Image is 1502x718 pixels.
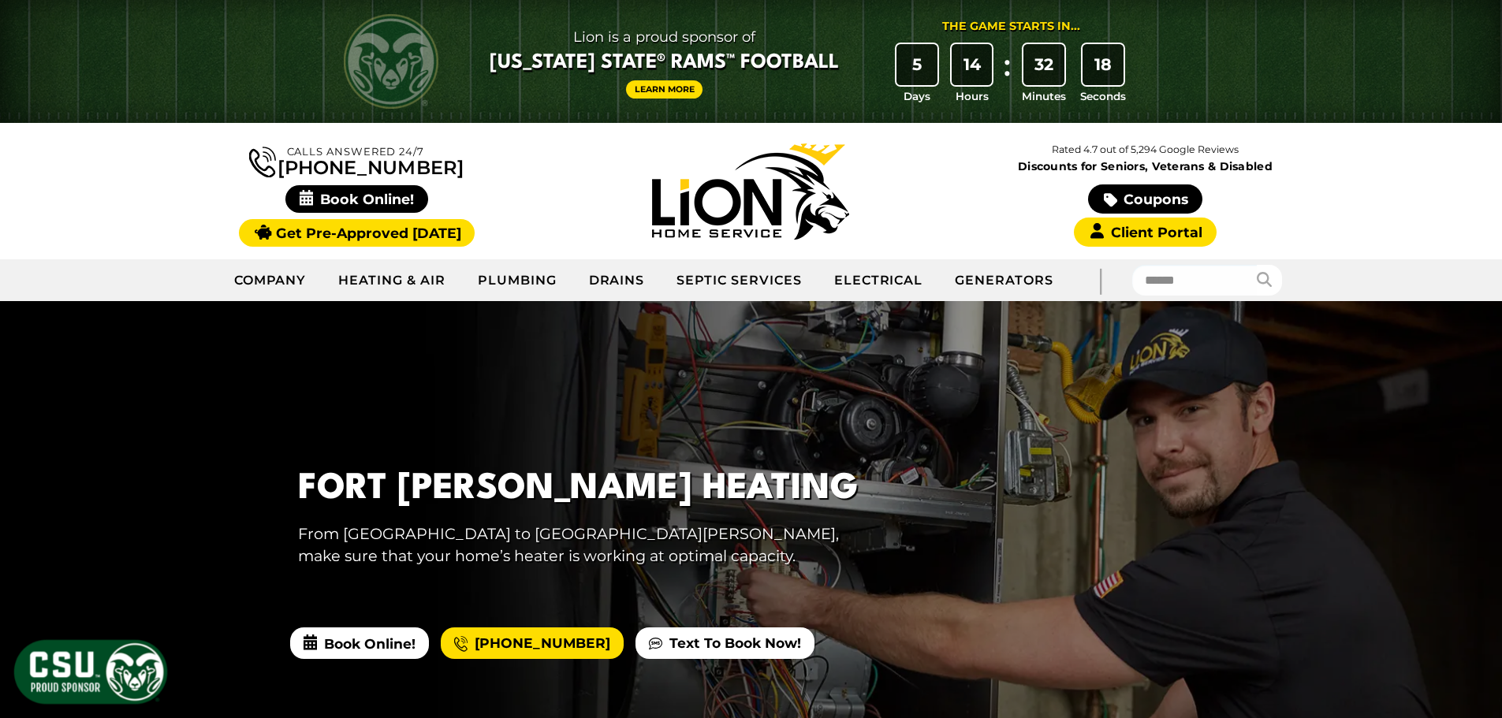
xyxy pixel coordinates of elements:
[904,88,930,104] span: Days
[1083,44,1124,85] div: 18
[626,80,703,99] a: Learn More
[948,141,1342,158] p: Rated 4.7 out of 5,294 Google Reviews
[218,261,323,300] a: Company
[1022,88,1066,104] span: Minutes
[441,627,624,659] a: [PHONE_NUMBER]
[490,50,839,76] span: [US_STATE] State® Rams™ Football
[239,219,475,247] a: Get Pre-Approved [DATE]
[462,261,573,300] a: Plumbing
[290,627,429,659] span: Book Online!
[344,14,438,109] img: CSU Rams logo
[573,261,662,300] a: Drains
[298,523,872,568] p: From [GEOGRAPHIC_DATA] to [GEOGRAPHIC_DATA][PERSON_NAME], make sure that your home’s heater is wo...
[952,161,1340,172] span: Discounts for Seniors, Veterans & Disabled
[939,261,1069,300] a: Generators
[635,627,814,659] a: Text To Book Now!
[1023,44,1064,85] div: 32
[322,261,461,300] a: Heating & Air
[818,261,940,300] a: Electrical
[285,185,428,213] span: Book Online!
[249,143,464,177] a: [PHONE_NUMBER]
[942,18,1080,35] div: The Game Starts in...
[952,44,993,85] div: 14
[1074,218,1216,247] a: Client Portal
[652,143,849,240] img: Lion Home Service
[298,463,872,515] h1: Fort [PERSON_NAME] Heating
[12,638,170,706] img: CSU Sponsor Badge
[490,24,839,50] span: Lion is a proud sponsor of
[956,88,989,104] span: Hours
[896,44,937,85] div: 5
[1088,184,1202,214] a: Coupons
[661,261,818,300] a: Septic Services
[1069,259,1132,301] div: |
[1080,88,1126,104] span: Seconds
[999,44,1015,105] div: :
